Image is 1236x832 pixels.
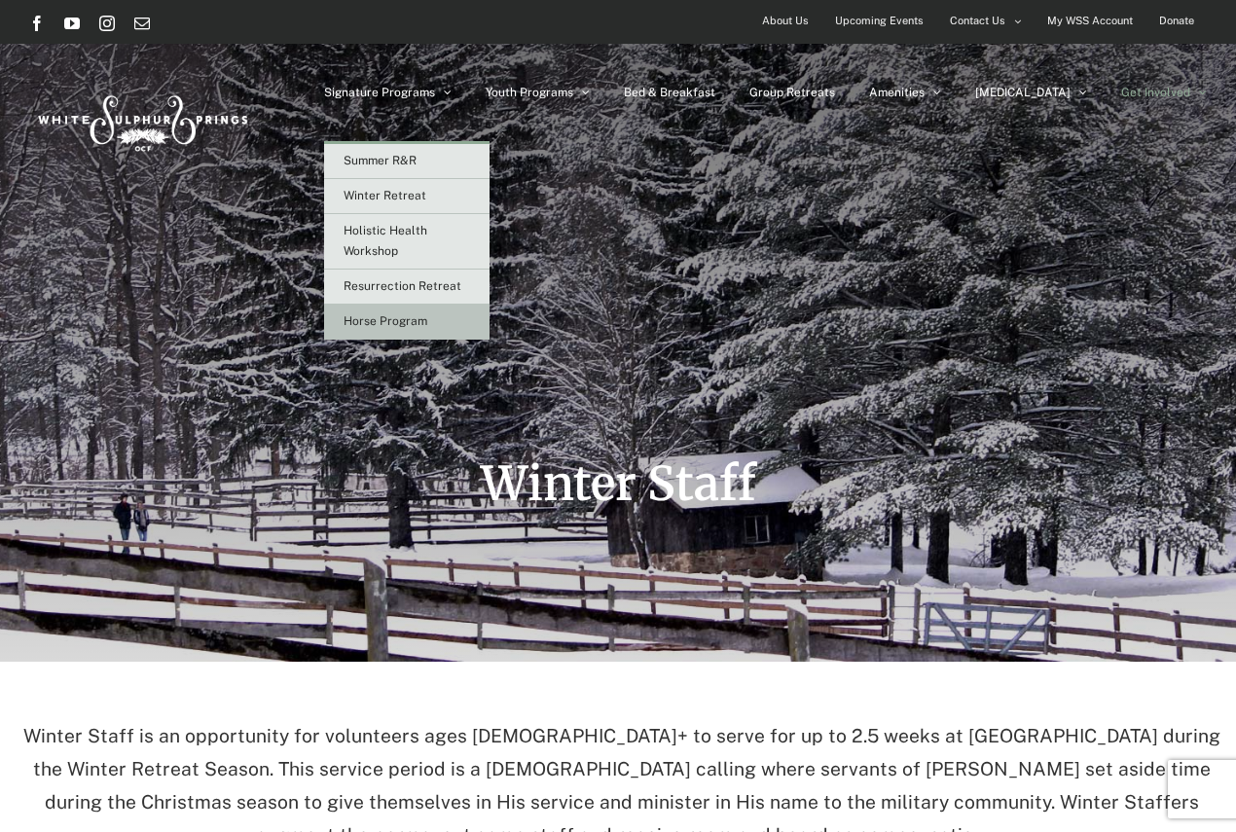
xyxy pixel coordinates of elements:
span: Upcoming Events [835,7,924,35]
img: White Sulphur Springs Logo [29,74,253,165]
span: My WSS Account [1047,7,1133,35]
span: About Us [762,7,809,35]
a: Horse Program [324,305,490,340]
span: Horse Program [344,314,427,328]
a: Bed & Breakfast [624,44,715,141]
span: Bed & Breakfast [624,87,715,98]
span: Summer R&R [344,154,417,167]
span: Amenities [869,87,925,98]
span: Winter Staff [481,454,756,513]
span: Group Retreats [749,87,835,98]
span: Signature Programs [324,87,435,98]
span: Get Involved [1121,87,1190,98]
a: Resurrection Retreat [324,270,490,305]
a: Get Involved [1121,44,1207,141]
span: Resurrection Retreat [344,279,461,293]
a: Youth Programs [486,44,590,141]
a: Summer R&R [324,144,490,179]
a: Winter Retreat [324,179,490,214]
a: Amenities [869,44,941,141]
span: [MEDICAL_DATA] [975,87,1071,98]
span: Youth Programs [486,87,573,98]
span: Winter Retreat [344,189,426,202]
nav: Main Menu [324,44,1207,141]
a: Group Retreats [749,44,835,141]
a: [MEDICAL_DATA] [975,44,1087,141]
span: Contact Us [950,7,1005,35]
a: Holistic Health Workshop [324,214,490,270]
span: Holistic Health Workshop [344,224,427,258]
a: Signature Programs [324,44,452,141]
span: Donate [1159,7,1194,35]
